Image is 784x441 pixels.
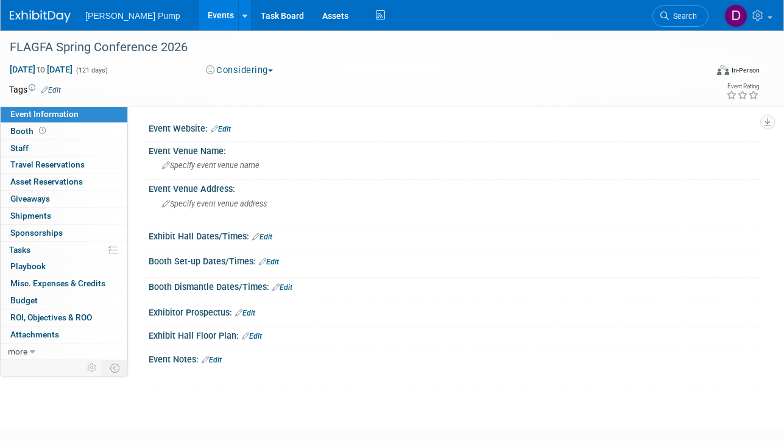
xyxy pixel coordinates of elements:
[149,278,760,294] div: Booth Dismantle Dates/Times:
[1,225,127,241] a: Sponsorships
[149,180,760,195] div: Event Venue Address:
[10,143,29,153] span: Staff
[5,37,696,58] div: FLAGFA Spring Conference 2026
[717,65,729,75] img: Format-Inperson.png
[1,123,127,139] a: Booth
[10,261,46,271] span: Playbook
[162,199,267,208] span: Specify event venue address
[235,309,255,317] a: Edit
[162,161,260,170] span: Specify event venue name
[10,10,71,23] img: ExhibitDay
[1,157,127,173] a: Travel Reservations
[724,4,747,27] img: Del Ritz
[1,344,127,360] a: more
[1,309,127,326] a: ROI, Objectives & ROO
[9,83,61,96] td: Tags
[10,312,92,322] span: ROI, Objectives & ROO
[1,292,127,309] a: Budget
[149,227,760,243] div: Exhibit Hall Dates/Times:
[1,258,127,275] a: Playbook
[1,106,127,122] a: Event Information
[1,208,127,224] a: Shipments
[41,86,61,94] a: Edit
[259,258,279,266] a: Edit
[10,278,105,288] span: Misc. Expenses & Credits
[202,356,222,364] a: Edit
[1,191,127,207] a: Giveaways
[252,233,272,241] a: Edit
[1,242,127,258] a: Tasks
[1,140,127,157] a: Staff
[211,125,231,133] a: Edit
[10,194,50,203] span: Giveaways
[149,252,760,268] div: Booth Set-up Dates/Times:
[10,330,59,339] span: Attachments
[272,283,292,292] a: Edit
[149,303,760,319] div: Exhibitor Prospectus:
[10,228,63,238] span: Sponsorships
[202,64,278,77] button: Considering
[149,350,760,366] div: Event Notes:
[1,174,127,190] a: Asset Reservations
[726,83,759,90] div: Event Rating
[731,66,760,75] div: In-Person
[149,119,760,135] div: Event Website:
[35,65,47,74] span: to
[650,63,760,82] div: Event Format
[242,332,262,340] a: Edit
[10,109,79,119] span: Event Information
[10,295,38,305] span: Budget
[652,5,708,27] a: Search
[8,347,27,356] span: more
[1,326,127,343] a: Attachments
[75,66,108,74] span: (121 days)
[10,177,83,186] span: Asset Reservations
[149,326,760,342] div: Exhibit Hall Floor Plan:
[10,160,85,169] span: Travel Reservations
[85,11,180,21] span: [PERSON_NAME] Pump
[9,64,73,75] span: [DATE] [DATE]
[1,275,127,292] a: Misc. Expenses & Credits
[9,245,30,255] span: Tasks
[103,360,128,376] td: Toggle Event Tabs
[10,211,51,220] span: Shipments
[37,126,48,135] span: Booth not reserved yet
[82,360,103,376] td: Personalize Event Tab Strip
[149,142,760,157] div: Event Venue Name:
[669,12,697,21] span: Search
[10,126,48,136] span: Booth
